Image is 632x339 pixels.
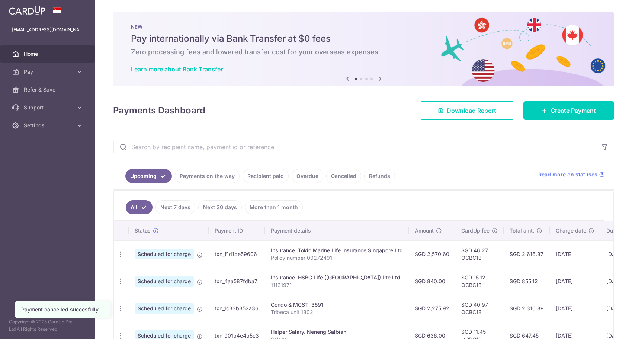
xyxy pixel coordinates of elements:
[271,308,403,316] p: Tribeca unit 1802
[125,169,172,183] a: Upcoming
[24,68,73,76] span: Pay
[131,24,596,30] p: NEW
[461,227,490,234] span: CardUp fee
[504,295,550,322] td: SGD 2,316.89
[265,221,409,240] th: Payment details
[409,295,455,322] td: SGD 2,275.92
[550,268,600,295] td: [DATE]
[271,254,403,262] p: Policy number 00272491
[538,171,605,178] a: Read more on statuses
[24,50,73,58] span: Home
[24,86,73,93] span: Refer & Save
[131,33,596,45] h5: Pay internationally via Bank Transfer at $0 fees
[292,169,323,183] a: Overdue
[550,240,600,268] td: [DATE]
[420,101,514,120] a: Download Report
[9,6,45,15] img: CardUp
[24,104,73,111] span: Support
[415,227,434,234] span: Amount
[209,295,265,322] td: txn_1c33b352a36
[12,26,83,33] p: [EMAIL_ADDRESS][DOMAIN_NAME]
[271,247,403,254] div: Insurance. Tokio Marine Life Insurance Singapore Ltd
[409,240,455,268] td: SGD 2,570.60
[606,227,629,234] span: Due date
[455,240,504,268] td: SGD 46.27 OCBC18
[364,169,395,183] a: Refunds
[198,200,242,214] a: Next 30 days
[271,281,403,289] p: 11131971
[113,135,596,159] input: Search by recipient name, payment id or reference
[550,295,600,322] td: [DATE]
[24,122,73,129] span: Settings
[113,12,614,86] img: Bank transfer banner
[135,276,194,287] span: Scheduled for charge
[209,221,265,240] th: Payment ID
[155,200,195,214] a: Next 7 days
[510,227,534,234] span: Total amt.
[504,268,550,295] td: SGD 855.12
[135,227,151,234] span: Status
[113,104,205,117] h4: Payments Dashboard
[209,240,265,268] td: txn_f1d1be59606
[245,200,303,214] a: More than 1 month
[523,101,614,120] a: Create Payment
[126,200,153,214] a: All
[455,295,504,322] td: SGD 40.97 OCBC18
[271,301,403,308] div: Condo & MCST. 3591
[271,274,403,281] div: Insurance. HSBC Life ([GEOGRAPHIC_DATA]) Pte Ltd
[556,227,586,234] span: Charge date
[271,328,403,336] div: Helper Salary. Neneng Salbiah
[131,65,223,73] a: Learn more about Bank Transfer
[175,169,240,183] a: Payments on the way
[538,171,597,178] span: Read more on statuses
[326,169,361,183] a: Cancelled
[209,268,265,295] td: txn_4aa587fdba7
[21,306,104,313] div: Payment cancelled succesfully.
[131,48,596,57] h6: Zero processing fees and lowered transfer cost for your overseas expenses
[135,249,194,259] span: Scheduled for charge
[409,268,455,295] td: SGD 840.00
[243,169,289,183] a: Recipient paid
[504,240,550,268] td: SGD 2,616.87
[447,106,496,115] span: Download Report
[551,106,596,115] span: Create Payment
[455,268,504,295] td: SGD 15.12 OCBC18
[135,303,194,314] span: Scheduled for charge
